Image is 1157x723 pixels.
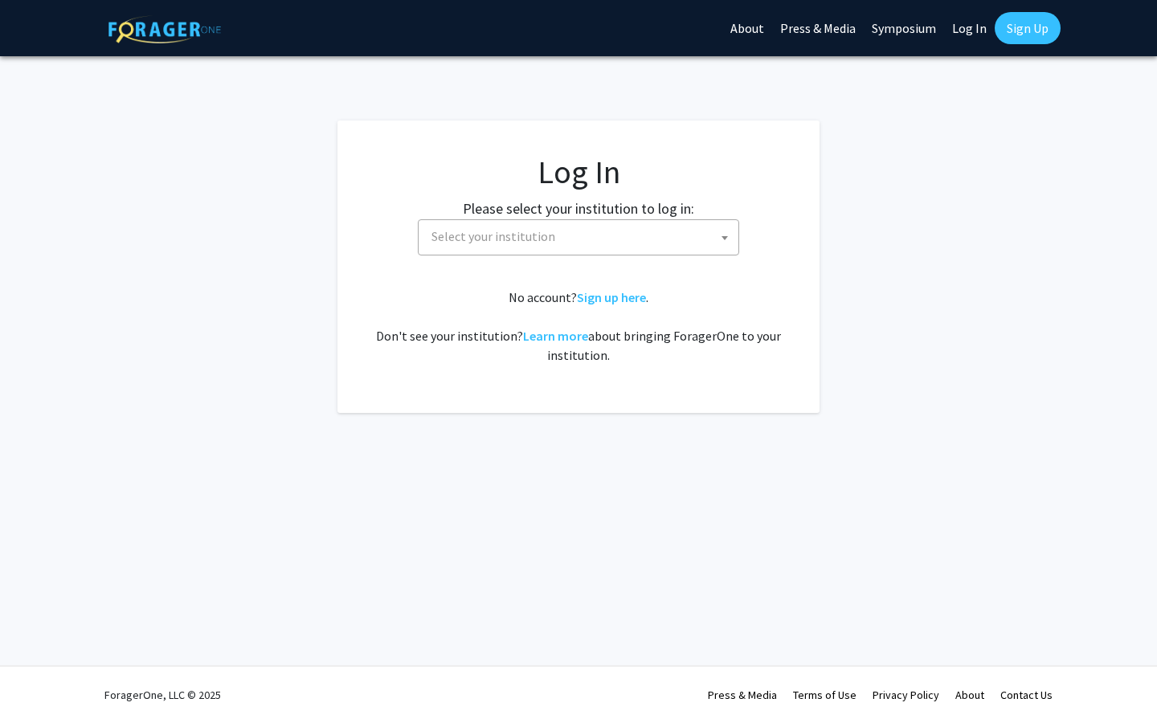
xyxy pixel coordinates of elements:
[523,328,588,344] a: Learn more about bringing ForagerOne to your institution
[577,289,646,305] a: Sign up here
[793,688,857,702] a: Terms of Use
[108,15,221,43] img: ForagerOne Logo
[1000,688,1053,702] a: Contact Us
[463,198,694,219] label: Please select your institution to log in:
[425,220,738,253] span: Select your institution
[370,288,787,365] div: No account? . Don't see your institution? about bringing ForagerOne to your institution.
[370,153,787,191] h1: Log In
[995,12,1061,44] a: Sign Up
[431,228,555,244] span: Select your institution
[955,688,984,702] a: About
[104,667,221,723] div: ForagerOne, LLC © 2025
[708,688,777,702] a: Press & Media
[418,219,739,255] span: Select your institution
[873,688,939,702] a: Privacy Policy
